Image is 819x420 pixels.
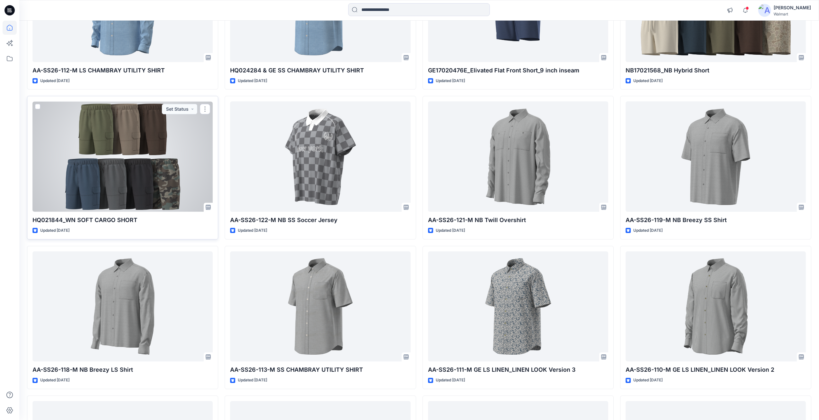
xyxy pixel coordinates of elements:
[436,227,465,234] p: Updated [DATE]
[774,4,811,12] div: [PERSON_NAME]
[633,78,663,84] p: Updated [DATE]
[230,66,410,75] p: HQ024284 & GE SS CHAMBRAY UTILITY SHIRT
[428,251,608,362] a: AA-SS26-111-M GE LS LINEN_LINEN LOOK Version 3
[230,251,410,362] a: AA-SS26-113-M SS CHAMBRAY UTILITY SHIRT
[774,12,811,16] div: Walmart
[230,365,410,374] p: AA-SS26-113-M SS CHAMBRAY UTILITY SHIRT
[626,365,806,374] p: AA-SS26-110-M GE LS LINEN_LINEN LOOK Version 2
[436,78,465,84] p: Updated [DATE]
[40,227,70,234] p: Updated [DATE]
[33,66,213,75] p: AA-SS26-112-M LS CHAMBRAY UTILITY SHIRT
[230,101,410,212] a: AA-SS26-122-M NB SS Soccer Jersey
[428,216,608,225] p: AA-SS26-121-M NB Twill Overshirt
[626,251,806,362] a: AA-SS26-110-M GE LS LINEN_LINEN LOOK Version 2
[633,227,663,234] p: Updated [DATE]
[238,78,267,84] p: Updated [DATE]
[626,66,806,75] p: NB17021568_NB Hybrid Short
[626,101,806,212] a: AA-SS26-119-M NB Breezy SS Shirt
[33,101,213,212] a: HQ021844_WN SOFT CARGO SHORT
[33,251,213,362] a: AA-SS26-118-M NB Breezy LS Shirt
[428,101,608,212] a: AA-SS26-121-M NB Twill Overshirt
[428,365,608,374] p: AA-SS26-111-M GE LS LINEN_LINEN LOOK Version 3
[633,377,663,384] p: Updated [DATE]
[40,78,70,84] p: Updated [DATE]
[626,216,806,225] p: AA-SS26-119-M NB Breezy SS Shirt
[33,365,213,374] p: AA-SS26-118-M NB Breezy LS Shirt
[33,216,213,225] p: HQ021844_WN SOFT CARGO SHORT
[436,377,465,384] p: Updated [DATE]
[40,377,70,384] p: Updated [DATE]
[238,377,267,384] p: Updated [DATE]
[238,227,267,234] p: Updated [DATE]
[428,66,608,75] p: GE17020476E_Elivated Flat Front Short_9 inch inseam
[758,4,771,17] img: avatar
[230,216,410,225] p: AA-SS26-122-M NB SS Soccer Jersey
